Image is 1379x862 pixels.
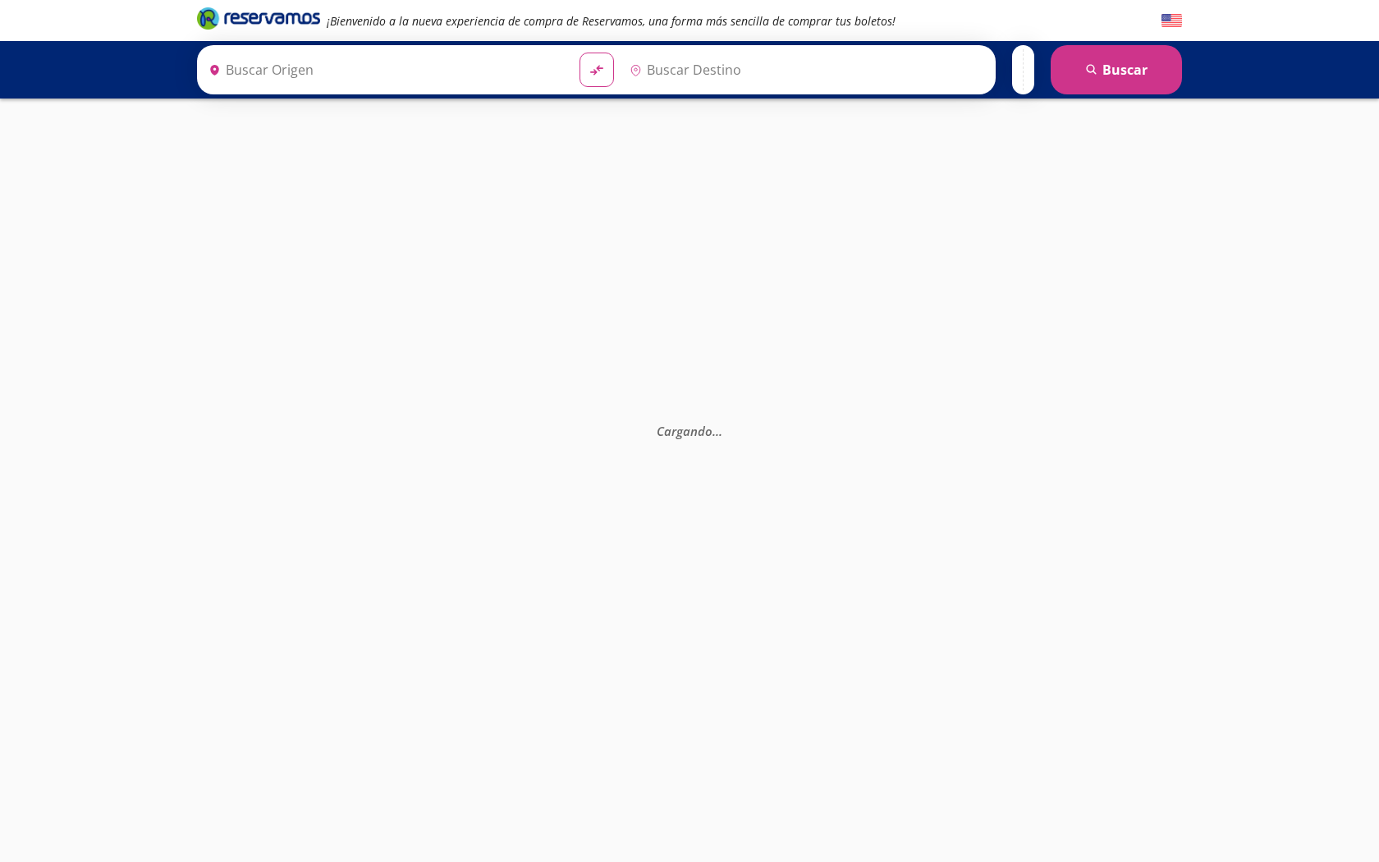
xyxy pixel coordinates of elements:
span: . [719,423,722,439]
button: English [1161,11,1182,31]
em: ¡Bienvenido a la nueva experiencia de compra de Reservamos, una forma más sencilla de comprar tus... [327,13,896,29]
a: Brand Logo [197,6,320,35]
span: . [716,423,719,439]
i: Brand Logo [197,6,320,30]
input: Buscar Destino [623,49,987,90]
span: . [712,423,716,439]
button: Buscar [1051,45,1182,94]
em: Cargando [657,423,722,439]
input: Buscar Origen [202,49,566,90]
